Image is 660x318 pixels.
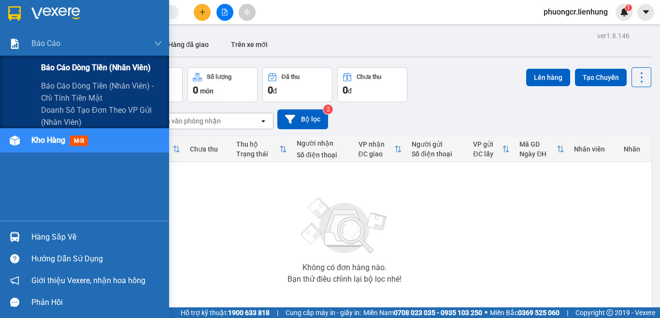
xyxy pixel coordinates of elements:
div: Hàng sắp về [31,230,162,244]
img: solution-icon [10,39,20,49]
div: Mã GD [519,140,557,148]
span: Hỗ trợ kỹ thuật: [181,307,270,318]
sup: 2 [323,105,333,114]
div: Hướng dẫn sử dụng [31,252,162,266]
div: Không có đơn hàng nào. [302,264,387,272]
span: notification [10,276,19,285]
sup: 1 [625,4,632,11]
span: | [277,307,278,318]
button: aim [239,4,256,21]
div: Chưa thu [357,74,381,80]
span: copyright [606,309,613,316]
img: warehouse-icon [10,232,20,242]
span: question-circle [10,254,19,263]
span: Trên xe mới [231,41,268,48]
span: Cung cấp máy in - giấy in: [286,307,361,318]
div: Người nhận [297,139,348,147]
div: ver 1.8.146 [597,30,630,41]
span: 0 [193,84,198,96]
span: đ [348,87,352,95]
img: svg+xml;base64,PHN2ZyBjbGFzcz0ibGlzdC1wbHVnX19zdmciIHhtbG5zPSJodHRwOi8vd3d3LnczLm9yZy8yMDAwL3N2Zy... [296,192,393,260]
span: phuongcr.lienhung [536,6,616,18]
div: VP nhận [359,140,395,148]
button: Bộ lọc [277,109,328,129]
div: Trạng thái [236,150,279,158]
button: file-add [216,4,233,21]
span: ⚪️ [485,311,488,315]
strong: 0369 525 060 [518,309,560,317]
span: Miền Bắc [490,307,560,318]
span: Kho hàng [31,136,65,145]
button: Chưa thu0đ [337,67,407,102]
span: file-add [221,9,228,15]
th: Toggle SortBy [231,136,292,162]
th: Toggle SortBy [515,136,569,162]
button: Tạo Chuyến [575,69,627,86]
th: Toggle SortBy [354,136,407,162]
span: Giới thiệu Vexere, nhận hoa hồng [31,274,145,287]
div: ĐC giao [359,150,395,158]
img: warehouse-icon [10,136,20,146]
img: logo-vxr [8,6,21,21]
div: Chưa thu [190,145,227,153]
div: VP gửi [473,140,502,148]
span: Miền Nam [363,307,482,318]
div: Nhân viên [574,145,614,153]
div: Số lượng [207,74,231,80]
div: Nhãn [624,145,646,153]
strong: 0708 023 035 - 0935 103 250 [394,309,482,317]
th: Toggle SortBy [468,136,515,162]
div: Số điện thoại [412,150,463,158]
div: Bạn thử điều chỉnh lại bộ lọc nhé! [287,275,402,283]
button: Đã thu0đ [262,67,332,102]
img: icon-new-feature [620,8,629,16]
div: ĐC lấy [473,150,502,158]
button: Hàng đã giao [160,33,216,56]
div: Phản hồi [31,295,162,310]
div: Số điện thoại [297,151,348,159]
span: plus [199,9,206,15]
span: down [154,40,162,47]
span: Báo cáo dòng tiền (nhân viên) [41,61,151,74]
div: Đã thu [282,74,300,80]
button: Số lượng0món [187,67,258,102]
span: Báo cáo [31,37,60,49]
button: plus [194,4,211,21]
span: 0 [268,84,273,96]
div: Người gửi [412,140,463,148]
div: Ngày ĐH [519,150,557,158]
button: caret-down [637,4,654,21]
span: message [10,298,19,307]
span: Báo cáo dòng tiền (nhân viên) - chỉ tính tiền mặt [41,80,162,104]
svg: open [259,117,267,125]
span: 0 [343,84,348,96]
span: mới [70,136,88,146]
div: Chọn văn phòng nhận [154,116,221,126]
button: Lên hàng [526,69,570,86]
strong: 1900 633 818 [228,309,270,317]
span: món [200,87,214,95]
span: | [567,307,568,318]
span: Doanh số tạo đơn theo VP gửi (nhân viên) [41,104,162,128]
span: caret-down [642,8,650,16]
span: đ [273,87,277,95]
span: aim [244,9,250,15]
span: 1 [627,4,630,11]
div: Thu hộ [236,140,279,148]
